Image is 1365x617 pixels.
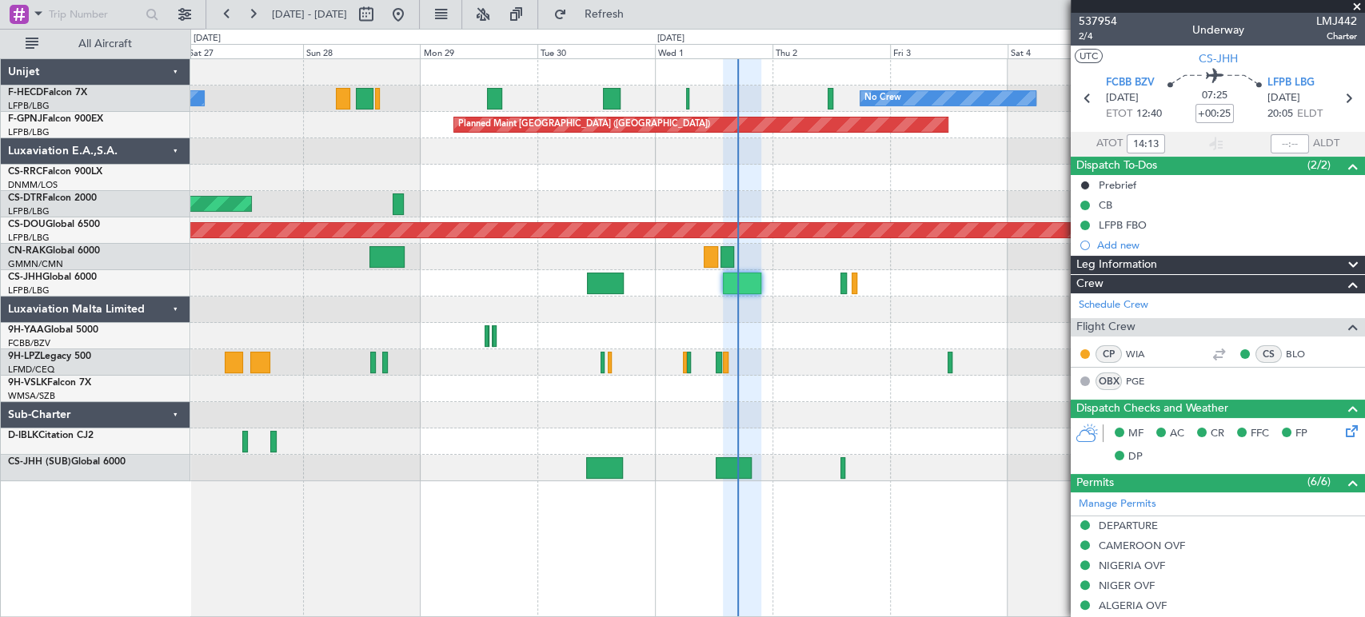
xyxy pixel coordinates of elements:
[1106,75,1155,91] span: FCBB BZV
[1255,345,1282,363] div: CS
[1307,473,1331,490] span: (6/6)
[1271,134,1309,153] input: --:--
[8,431,38,440] span: D-IBLK
[458,113,710,137] div: Planned Maint [GEOGRAPHIC_DATA] ([GEOGRAPHIC_DATA])
[1079,13,1117,30] span: 537954
[1076,275,1104,293] span: Crew
[1170,426,1184,442] span: AC
[1128,449,1143,465] span: DP
[1267,90,1300,106] span: [DATE]
[537,44,655,58] div: Tue 30
[1192,22,1244,38] div: Underway
[8,457,71,467] span: CS-JHH (SUB)
[8,364,54,376] a: LFMD/CEQ
[1099,559,1165,572] div: NIGERIA OVF
[1297,106,1323,122] span: ELDT
[18,31,174,57] button: All Aircraft
[1099,519,1158,532] div: DEPARTURE
[8,378,47,388] span: 9H-VSLK
[8,246,46,256] span: CN-RAK
[1295,426,1307,442] span: FP
[772,44,890,58] div: Thu 2
[186,44,303,58] div: Sat 27
[272,7,347,22] span: [DATE] - [DATE]
[8,88,43,98] span: F-HECD
[1307,157,1331,173] span: (2/2)
[1126,347,1162,361] a: WIA
[8,325,98,335] a: 9H-YAAGlobal 5000
[1079,297,1148,313] a: Schedule Crew
[1096,372,1122,390] div: OBX
[8,390,55,402] a: WMSA/SZB
[8,114,42,124] span: F-GPNJ
[8,352,40,361] span: 9H-LPZ
[1199,50,1238,67] span: CS-JHH
[8,126,50,138] a: LFPB/LBG
[1106,90,1139,106] span: [DATE]
[864,86,901,110] div: No Crew
[1316,13,1357,30] span: LMJ442
[303,44,421,58] div: Sun 28
[1096,345,1122,363] div: CP
[8,337,50,349] a: FCBB/BZV
[1076,157,1157,175] span: Dispatch To-Dos
[1128,426,1143,442] span: MF
[8,457,126,467] a: CS-JHH (SUB)Global 6000
[8,273,42,282] span: CS-JHH
[8,232,50,244] a: LFPB/LBG
[1202,88,1227,104] span: 07:25
[1126,374,1162,388] a: PGE
[890,44,1008,58] div: Fri 3
[1079,30,1117,43] span: 2/4
[8,167,42,177] span: CS-RRC
[1127,134,1165,153] input: --:--
[8,193,97,203] a: CS-DTRFalcon 2000
[8,167,102,177] a: CS-RRCFalcon 900LX
[1008,44,1125,58] div: Sat 4
[1076,318,1136,336] span: Flight Crew
[1079,496,1156,512] a: Manage Permits
[546,2,642,27] button: Refresh
[1211,426,1224,442] span: CR
[1106,106,1132,122] span: ETOT
[1099,218,1147,232] div: LFPB FBO
[1316,30,1357,43] span: Charter
[1099,539,1185,552] div: CAMEROON OVF
[1076,474,1114,492] span: Permits
[1099,178,1136,192] div: Prebrief
[8,246,100,256] a: CN-RAKGlobal 6000
[194,32,221,46] div: [DATE]
[1136,106,1162,122] span: 12:40
[1076,400,1228,418] span: Dispatch Checks and Weather
[657,32,684,46] div: [DATE]
[8,179,58,191] a: DNMM/LOS
[8,378,91,388] a: 9H-VSLKFalcon 7X
[8,193,42,203] span: CS-DTR
[1097,238,1357,252] div: Add new
[1075,49,1103,63] button: UTC
[8,114,103,124] a: F-GPNJFalcon 900EX
[420,44,537,58] div: Mon 29
[8,352,91,361] a: 9H-LPZLegacy 500
[1267,75,1315,91] span: LFPB LBG
[8,88,87,98] a: F-HECDFalcon 7X
[8,285,50,297] a: LFPB/LBG
[1099,599,1167,612] div: ALGERIA OVF
[8,273,97,282] a: CS-JHHGlobal 6000
[1286,347,1322,361] a: BLO
[1267,106,1293,122] span: 20:05
[8,431,94,440] a: D-IBLKCitation CJ2
[570,9,637,20] span: Refresh
[42,38,169,50] span: All Aircraft
[1099,579,1155,592] div: NIGER OVF
[1251,426,1269,442] span: FFC
[8,325,44,335] span: 9H-YAA
[1076,256,1157,274] span: Leg Information
[8,258,63,270] a: GMMN/CMN
[1099,198,1112,212] div: CB
[49,2,141,26] input: Trip Number
[655,44,772,58] div: Wed 1
[8,220,46,229] span: CS-DOU
[1096,136,1123,152] span: ATOT
[8,205,50,217] a: LFPB/LBG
